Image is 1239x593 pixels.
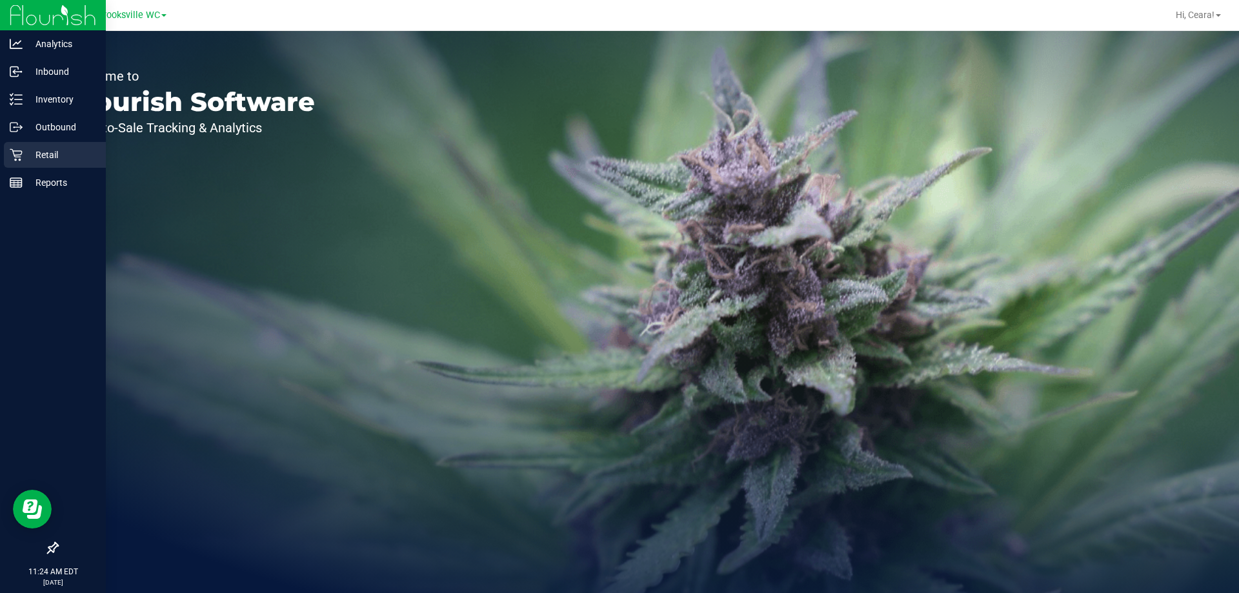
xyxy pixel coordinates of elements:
[1176,10,1214,20] span: Hi, Ceara!
[10,93,23,106] inline-svg: Inventory
[70,121,315,134] p: Seed-to-Sale Tracking & Analytics
[10,176,23,189] inline-svg: Reports
[23,147,100,163] p: Retail
[23,119,100,135] p: Outbound
[10,65,23,78] inline-svg: Inbound
[10,37,23,50] inline-svg: Analytics
[23,92,100,107] p: Inventory
[10,121,23,134] inline-svg: Outbound
[23,36,100,52] p: Analytics
[10,148,23,161] inline-svg: Retail
[6,566,100,578] p: 11:24 AM EDT
[23,175,100,190] p: Reports
[23,64,100,79] p: Inbound
[70,89,315,115] p: Flourish Software
[70,70,315,83] p: Welcome to
[97,10,160,21] span: Brooksville WC
[6,578,100,587] p: [DATE]
[13,490,52,528] iframe: Resource center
